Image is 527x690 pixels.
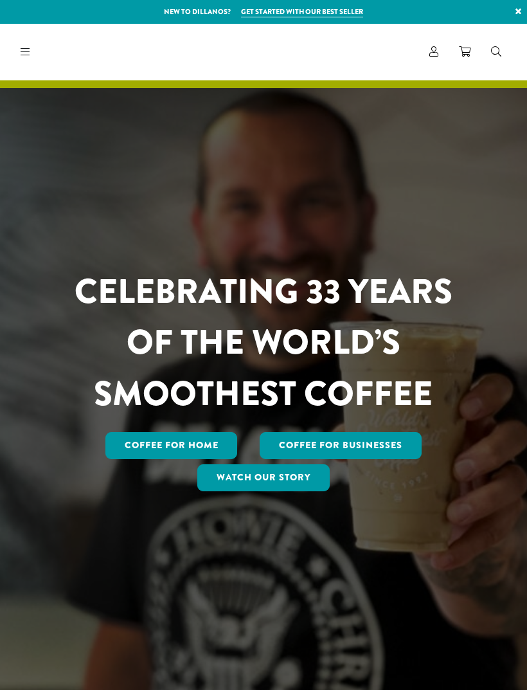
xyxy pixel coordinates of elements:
[260,432,422,459] a: Coffee For Businesses
[481,41,512,62] a: Search
[105,432,238,459] a: Coffee for Home
[241,6,363,17] a: Get started with our best seller
[52,266,475,420] h1: CELEBRATING 33 YEARS OF THE WORLD’S SMOOTHEST COFFEE
[197,464,330,491] a: Watch Our Story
